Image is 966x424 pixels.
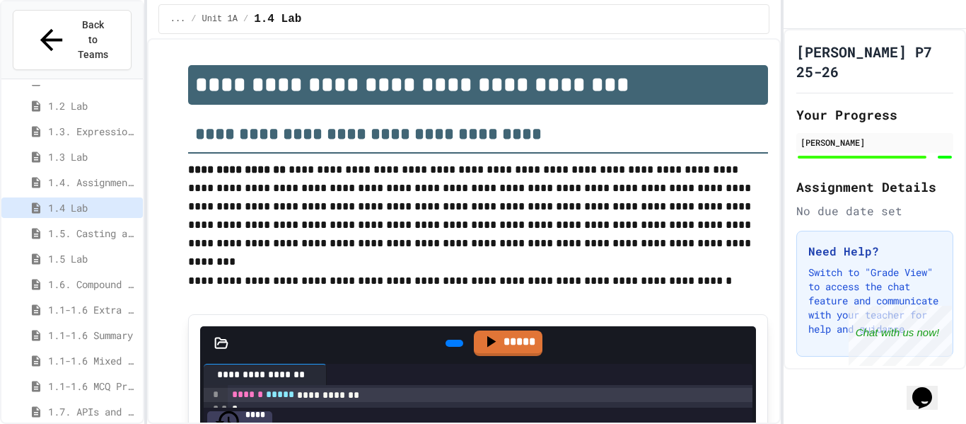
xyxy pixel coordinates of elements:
[48,302,137,317] span: 1.1-1.6 Extra Coding Practice
[48,124,137,139] span: 1.3. Expressions and Output [New]
[796,105,953,125] h2: Your Progress
[48,379,137,394] span: 1.1-1.6 MCQ Practice
[243,13,248,25] span: /
[48,328,137,343] span: 1.1-1.6 Summary
[48,353,137,368] span: 1.1-1.6 Mixed Up Code Practice
[849,306,952,366] iframe: chat widget
[202,13,238,25] span: Unit 1A
[13,10,132,70] button: Back to Teams
[48,226,137,241] span: 1.5. Casting and Ranges of Values
[796,42,953,81] h1: [PERSON_NAME] P7 25-26
[907,367,952,410] iframe: chat widget
[808,243,941,260] h3: Need Help?
[48,404,137,419] span: 1.7. APIs and Libraries
[48,200,137,215] span: 1.4 Lab
[48,98,137,113] span: 1.2 Lab
[796,202,953,219] div: No due date set
[48,175,137,190] span: 1.4. Assignment and Input
[191,13,196,25] span: /
[76,18,110,62] span: Back to Teams
[170,13,186,25] span: ...
[796,177,953,197] h2: Assignment Details
[808,265,941,336] p: Switch to "Grade View" to access the chat feature and communicate with your teacher for help and ...
[48,149,137,164] span: 1.3 Lab
[801,136,949,149] div: [PERSON_NAME]
[254,11,301,28] span: 1.4 Lab
[48,277,137,292] span: 1.6. Compound Assignment Operators
[48,251,137,266] span: 1.5 Lab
